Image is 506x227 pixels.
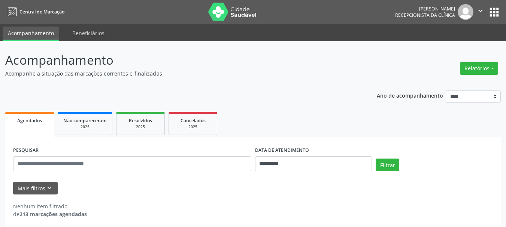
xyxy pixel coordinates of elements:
i:  [476,7,485,15]
a: Acompanhamento [3,27,59,41]
div: Nenhum item filtrado [13,202,87,210]
a: Central de Marcação [5,6,64,18]
img: img [458,4,473,20]
span: Central de Marcação [19,9,64,15]
span: Recepcionista da clínica [395,12,455,18]
span: Resolvidos [129,117,152,124]
button: apps [488,6,501,19]
p: Ano de acompanhamento [377,91,443,100]
div: 2025 [174,124,212,130]
button: Mais filtroskeyboard_arrow_down [13,182,58,195]
div: 2025 [122,124,159,130]
button: Filtrar [376,159,399,171]
strong: 213 marcações agendadas [19,211,87,218]
div: [PERSON_NAME] [395,6,455,12]
div: 2025 [63,124,107,130]
p: Acompanhamento [5,51,352,70]
span: Agendados [17,117,42,124]
a: Beneficiários [67,27,110,40]
span: Cancelados [181,117,206,124]
button:  [473,4,488,20]
span: Não compareceram [63,117,107,124]
label: DATA DE ATENDIMENTO [255,145,309,156]
p: Acompanhe a situação das marcações correntes e finalizadas [5,70,352,77]
button: Relatórios [460,62,498,75]
label: PESQUISAR [13,145,39,156]
div: de [13,210,87,218]
i: keyboard_arrow_down [45,184,54,192]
